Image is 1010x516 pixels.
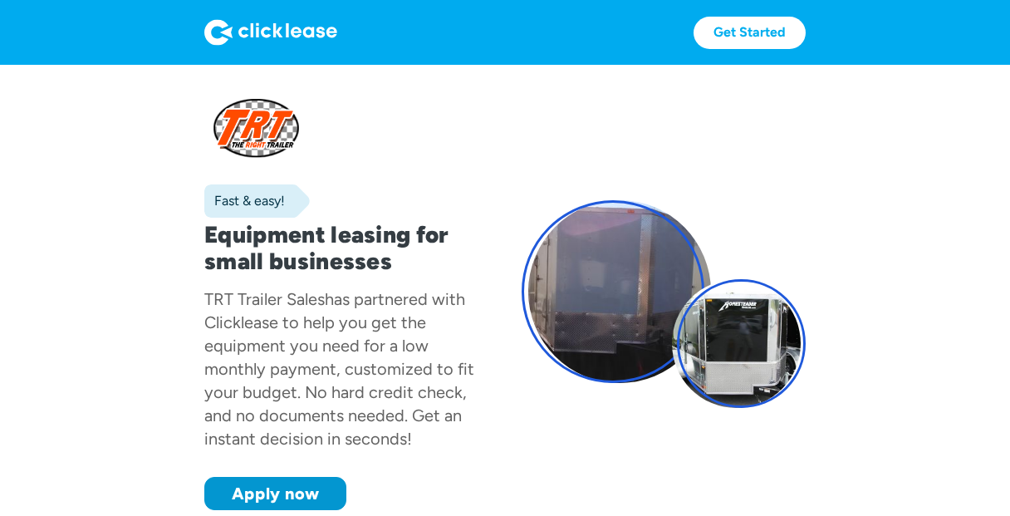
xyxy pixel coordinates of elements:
[204,193,285,209] div: Fast & easy!
[204,221,488,274] h1: Equipment leasing for small businesses
[694,17,806,49] a: Get Started
[204,477,346,510] a: Apply now
[204,289,474,449] div: has partnered with Clicklease to help you get the equipment you need for a low monthly payment, c...
[204,19,337,46] img: Logo
[204,289,325,309] div: TRT Trailer Sales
